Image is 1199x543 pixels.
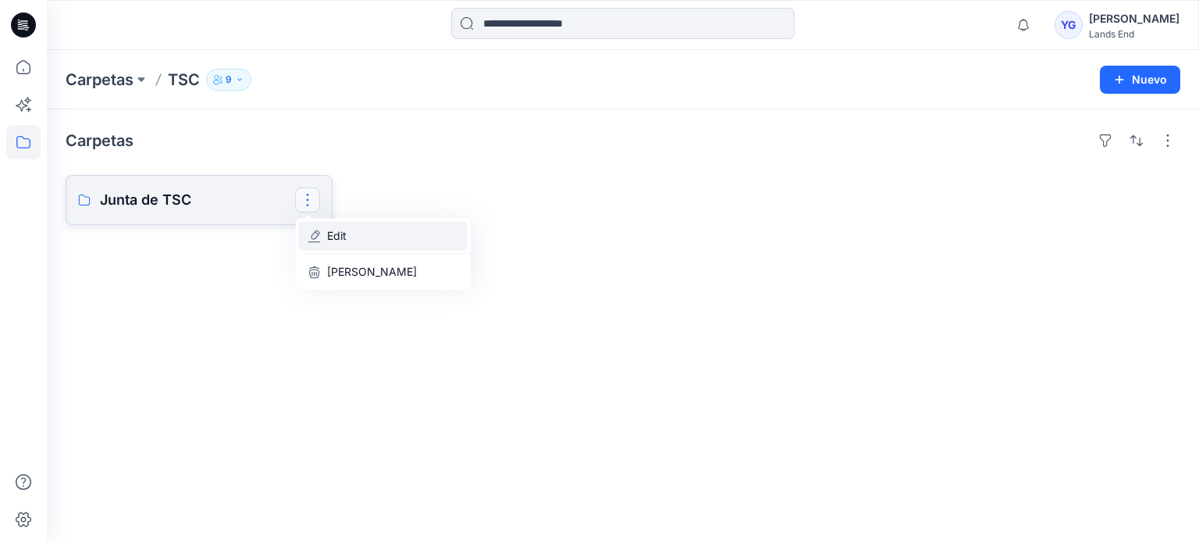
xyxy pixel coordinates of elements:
[206,69,251,91] button: 9
[327,227,347,244] p: Edit
[327,263,417,280] p: [PERSON_NAME]
[1089,12,1179,25] font: [PERSON_NAME]
[66,70,133,89] font: Carpetas
[66,131,133,150] font: Carpetas
[168,70,200,89] font: TSC
[100,191,191,208] font: Junta de TSC
[1100,66,1180,94] button: Nuevo
[1089,28,1134,40] font: Lands End
[66,69,133,91] a: Carpetas
[66,175,333,225] a: Junta de TSCEdit[PERSON_NAME]
[226,73,232,85] font: 9
[1061,18,1076,31] font: YG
